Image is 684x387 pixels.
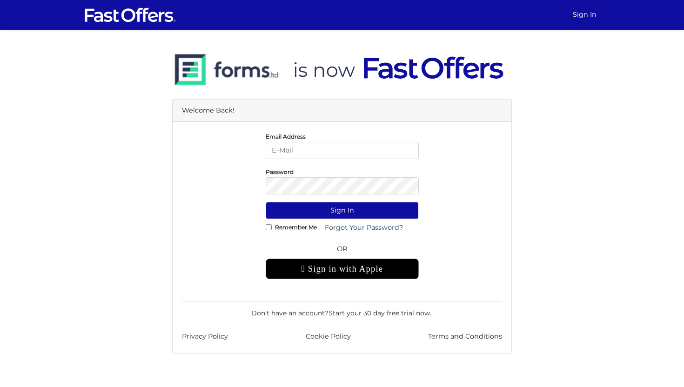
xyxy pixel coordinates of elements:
label: Password [266,171,294,173]
a: Sign In [569,6,600,24]
label: Email Address [266,135,306,138]
a: Privacy Policy [182,331,228,342]
div: Welcome Back! [173,100,511,122]
a: Terms and Conditions [428,331,502,342]
span: OR [266,244,419,259]
a: Cookie Policy [306,331,351,342]
div: Don't have an account? . [182,301,502,318]
button: Sign In [266,202,419,219]
a: Start your 30 day free trial now. [329,309,431,317]
div: Sign in with Apple [266,259,419,279]
label: Remember Me [275,226,317,228]
a: Forgot Your Password? [319,219,409,236]
input: E-Mail [266,142,419,159]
